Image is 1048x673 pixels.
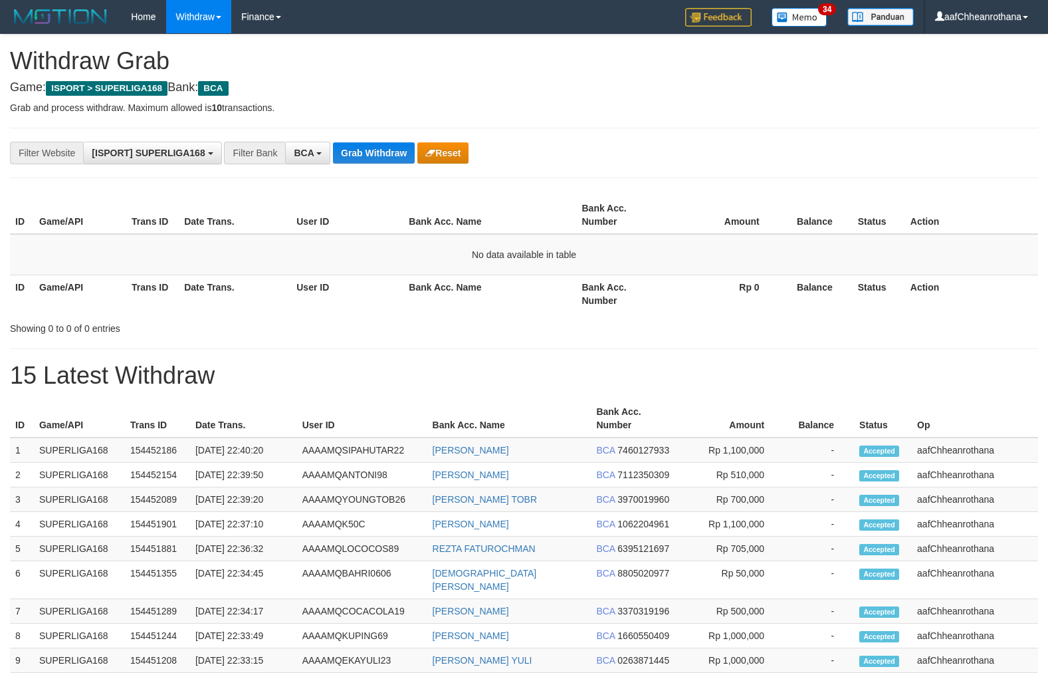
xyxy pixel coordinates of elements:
td: SUPERLIGA168 [34,537,125,561]
th: ID [10,275,34,313]
td: - [784,624,854,648]
td: - [784,561,854,599]
th: Action [905,275,1038,313]
td: aafChheanrothana [912,624,1038,648]
div: Filter Website [10,142,83,164]
span: Accepted [859,631,899,642]
td: 2 [10,463,34,487]
th: Date Trans. [190,400,297,438]
th: User ID [291,275,403,313]
th: Date Trans. [179,275,291,313]
td: - [784,648,854,673]
a: [PERSON_NAME] [433,606,509,616]
a: [PERSON_NAME] [433,470,509,480]
h1: 15 Latest Withdraw [10,362,1038,389]
td: aafChheanrothana [912,512,1038,537]
td: [DATE] 22:36:32 [190,537,297,561]
td: aafChheanrothana [912,561,1038,599]
td: aafChheanrothana [912,648,1038,673]
span: Copy 7112350309 to clipboard [617,470,669,480]
td: 5 [10,537,34,561]
td: aafChheanrothana [912,537,1038,561]
th: Amount [679,400,784,438]
th: Bank Acc. Number [576,196,669,234]
td: [DATE] 22:34:17 [190,599,297,624]
td: Rp 1,000,000 [679,624,784,648]
td: 154451244 [125,624,190,648]
a: [PERSON_NAME] [433,630,509,641]
td: [DATE] 22:33:49 [190,624,297,648]
span: BCA [198,81,228,96]
th: Game/API [34,275,126,313]
th: Status [853,196,905,234]
td: 154451355 [125,561,190,599]
td: 9 [10,648,34,673]
span: BCA [596,470,615,480]
th: Bank Acc. Name [427,400,591,438]
td: aafChheanrothana [912,438,1038,463]
button: BCA [285,142,330,164]
span: Accepted [859,495,899,506]
td: Rp 1,000,000 [679,648,784,673]
td: 154452186 [125,438,190,463]
td: 154451901 [125,512,190,537]
td: - [784,599,854,624]
th: Bank Acc. Number [576,275,669,313]
th: Balance [780,196,853,234]
button: [ISPORT] SUPERLIGA168 [83,142,221,164]
td: 154452089 [125,487,190,512]
th: Game/API [34,400,125,438]
img: Button%20Memo.svg [772,8,827,27]
td: [DATE] 22:33:15 [190,648,297,673]
td: Rp 500,000 [679,599,784,624]
td: SUPERLIGA168 [34,512,125,537]
span: BCA [596,445,615,456]
div: Showing 0 to 0 of 0 entries [10,317,427,335]
span: Accepted [859,606,899,618]
th: Bank Acc. Name [403,196,576,234]
span: BCA [596,630,615,641]
td: AAAAMQEKAYULI23 [297,648,427,673]
td: 3 [10,487,34,512]
td: SUPERLIGA168 [34,599,125,624]
td: AAAAMQANTONI98 [297,463,427,487]
th: Date Trans. [179,196,291,234]
td: AAAAMQYOUNGTOB26 [297,487,427,512]
th: ID [10,400,34,438]
span: Accepted [859,519,899,531]
td: 7 [10,599,34,624]
span: BCA [596,568,615,579]
span: BCA [596,606,615,616]
a: [PERSON_NAME] TOBR [433,494,537,505]
td: AAAAMQKUPING69 [297,624,427,648]
span: Copy 8805020977 to clipboard [617,568,669,579]
td: No data available in table [10,234,1038,275]
td: Rp 1,100,000 [679,512,784,537]
a: REZTA FATUROCHMAN [433,543,536,554]
td: Rp 510,000 [679,463,784,487]
span: ISPORT > SUPERLIGA168 [46,81,167,96]
td: 4 [10,512,34,537]
span: Accepted [859,446,899,457]
td: Rp 1,100,000 [679,438,784,463]
td: [DATE] 22:37:10 [190,512,297,537]
span: Accepted [859,544,899,555]
td: - [784,438,854,463]
span: Accepted [859,470,899,481]
span: Copy 6395121697 to clipboard [617,543,669,554]
p: Grab and process withdraw. Maximum allowed is transactions. [10,101,1038,114]
span: Accepted [859,569,899,580]
a: [PERSON_NAME] [433,445,509,456]
td: AAAAMQCOCACOLA19 [297,599,427,624]
td: SUPERLIGA168 [34,561,125,599]
td: AAAAMQSIPAHUTAR22 [297,438,427,463]
th: Status [853,275,905,313]
th: Trans ID [125,400,190,438]
td: Rp 705,000 [679,537,784,561]
td: [DATE] 22:40:20 [190,438,297,463]
span: BCA [294,148,314,158]
span: Accepted [859,656,899,667]
img: Feedback.jpg [685,8,752,27]
td: SUPERLIGA168 [34,463,125,487]
th: Status [854,400,912,438]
